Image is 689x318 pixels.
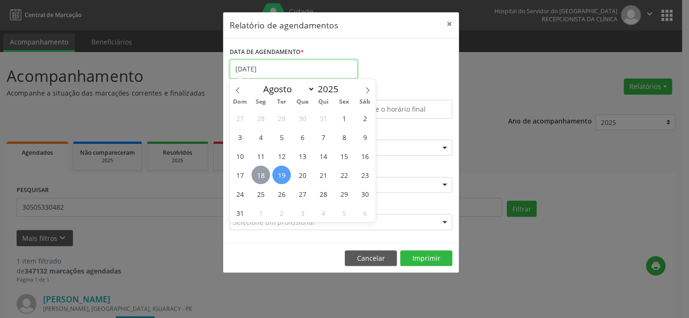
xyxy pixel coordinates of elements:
span: Setembro 1, 2025 [251,203,270,222]
span: Qua [292,99,313,105]
span: Agosto 29, 2025 [335,185,353,203]
span: Selecione um profissional [233,217,314,227]
input: Selecione uma data ou intervalo [230,60,358,79]
span: Agosto 1, 2025 [335,109,353,127]
input: Year [315,83,346,95]
span: Setembro 2, 2025 [272,203,291,222]
span: Julho 29, 2025 [272,109,291,127]
span: Agosto 16, 2025 [356,147,374,165]
span: Agosto 24, 2025 [231,185,249,203]
span: Agosto 14, 2025 [314,147,332,165]
span: Agosto 30, 2025 [356,185,374,203]
span: Agosto 3, 2025 [231,128,249,146]
input: Selecione o horário final [343,100,452,119]
span: Agosto 13, 2025 [293,147,312,165]
span: Agosto 5, 2025 [272,128,291,146]
span: Julho 31, 2025 [314,109,332,127]
span: Agosto 6, 2025 [293,128,312,146]
span: Agosto 20, 2025 [293,166,312,184]
span: Agosto 31, 2025 [231,203,249,222]
span: Julho 27, 2025 [231,109,249,127]
span: Agosto 12, 2025 [272,147,291,165]
span: Agosto 8, 2025 [335,128,353,146]
button: Cancelar [345,250,397,266]
button: Imprimir [400,250,452,266]
span: Agosto 7, 2025 [314,128,332,146]
span: Agosto 21, 2025 [314,166,332,184]
span: Julho 28, 2025 [251,109,270,127]
span: Agosto 2, 2025 [356,109,374,127]
span: Agosto 15, 2025 [335,147,353,165]
span: Agosto 4, 2025 [251,128,270,146]
label: DATA DE AGENDAMENTO [230,45,304,60]
span: Sex [334,99,355,105]
span: Agosto 27, 2025 [293,185,312,203]
span: Setembro 6, 2025 [356,203,374,222]
span: Sáb [355,99,376,105]
span: Setembro 5, 2025 [335,203,353,222]
span: Agosto 9, 2025 [356,128,374,146]
span: Ter [271,99,292,105]
span: Agosto 22, 2025 [335,166,353,184]
select: Month [259,82,315,96]
span: Agosto 23, 2025 [356,166,374,184]
span: Qui [313,99,334,105]
span: Agosto 28, 2025 [314,185,332,203]
span: Agosto 26, 2025 [272,185,291,203]
span: Julho 30, 2025 [293,109,312,127]
span: Agosto 10, 2025 [231,147,249,165]
span: Agosto 18, 2025 [251,166,270,184]
span: Agosto 17, 2025 [231,166,249,184]
span: Seg [251,99,271,105]
span: Agosto 25, 2025 [251,185,270,203]
label: ATÉ [343,85,452,100]
button: Close [440,12,459,35]
span: Setembro 3, 2025 [293,203,312,222]
span: Agosto 19, 2025 [272,166,291,184]
span: Setembro 4, 2025 [314,203,332,222]
span: Agosto 11, 2025 [251,147,270,165]
h5: Relatório de agendamentos [230,19,338,31]
span: Dom [230,99,251,105]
